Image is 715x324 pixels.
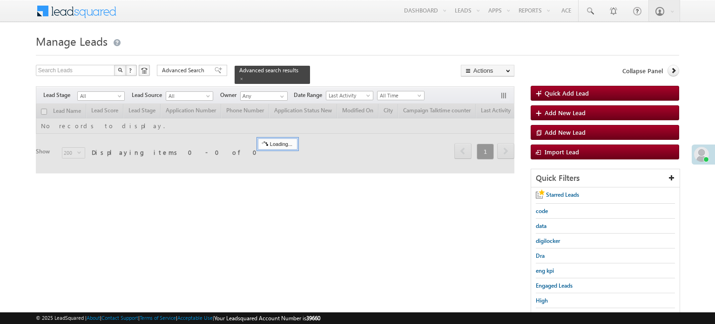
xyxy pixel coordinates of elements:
span: All [78,92,122,100]
div: Quick Filters [531,169,680,187]
span: Engaged Leads [536,282,573,289]
span: ? [129,66,133,74]
span: Advanced Search [162,66,207,75]
a: All [77,91,125,101]
span: Advanced search results [239,67,298,74]
span: Lead Stage [43,91,77,99]
span: Import Lead [545,148,579,156]
a: All Time [377,91,425,100]
span: data [536,222,546,229]
button: Actions [461,65,514,76]
a: All [166,91,213,101]
img: Search [118,68,122,72]
span: Starred Leads [546,191,579,198]
div: Loading... [258,138,297,150]
span: eng kpi [536,267,554,274]
a: Acceptable Use [177,315,213,321]
a: Terms of Service [140,315,176,321]
a: Show All Items [275,92,287,101]
span: Add New Lead [545,109,586,117]
span: Date Range [294,91,326,99]
span: Manage Leads [36,34,108,48]
span: High [536,297,548,304]
span: Quick Add Lead [545,89,589,97]
span: Add New Lead [545,128,586,136]
span: All Time [378,91,422,100]
a: Last Activity [326,91,373,100]
span: Collapse Panel [622,67,663,75]
span: © 2025 LeadSquared | | | | | [36,314,320,323]
span: digilocker [536,237,560,244]
span: All [166,92,210,100]
span: 39660 [306,315,320,322]
span: Dra [536,252,545,259]
span: Lead Source [132,91,166,99]
a: Contact Support [101,315,138,321]
a: About [87,315,100,321]
span: Your Leadsquared Account Number is [214,315,320,322]
span: Last Activity [326,91,371,100]
span: Owner [220,91,240,99]
input: Type to Search [240,91,288,101]
span: code [536,207,548,214]
button: ? [126,65,137,76]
